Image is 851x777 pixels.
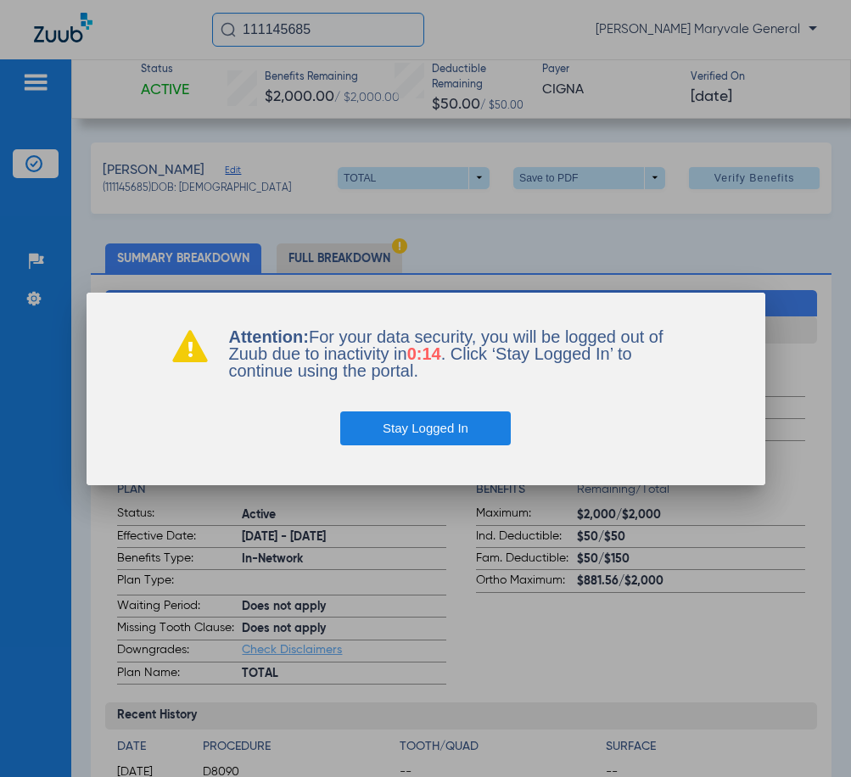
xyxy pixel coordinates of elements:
p: For your data security, you will be logged out of Zuub due to inactivity in . Click ‘Stay Logged ... [229,328,680,379]
iframe: Chat Widget [766,696,851,777]
button: Stay Logged In [340,411,511,445]
span: 0:14 [407,344,441,363]
b: Attention: [229,327,309,346]
img: warning [171,328,209,362]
